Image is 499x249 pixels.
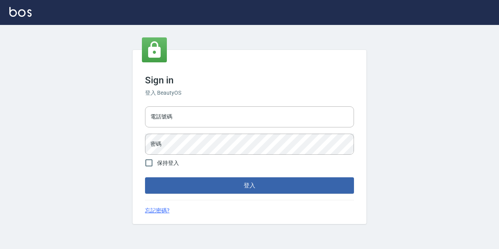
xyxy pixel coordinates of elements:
[145,207,170,215] a: 忘記密碼?
[157,159,179,167] span: 保持登入
[145,177,354,194] button: 登入
[145,89,354,97] h6: 登入 BeautyOS
[9,7,32,17] img: Logo
[145,75,354,86] h3: Sign in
